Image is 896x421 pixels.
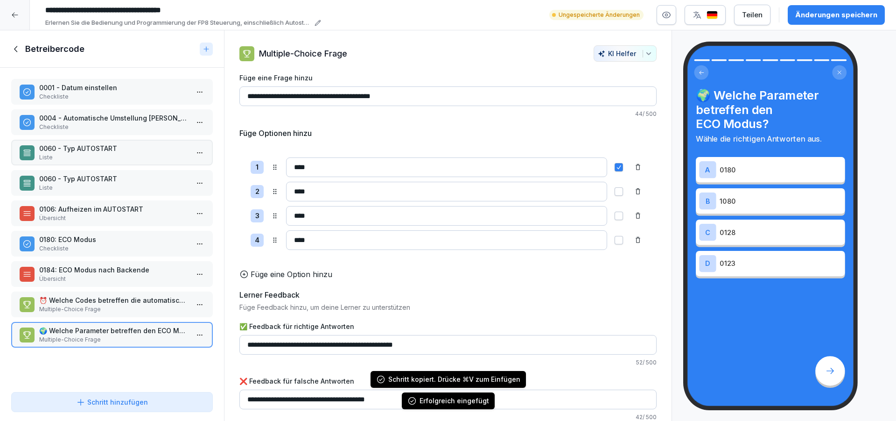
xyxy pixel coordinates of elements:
p: Checkliste [39,93,189,101]
div: 0184: ECO Modus nach BackendeÜbersicht [11,261,213,287]
div: Teilen [742,10,763,20]
p: D [705,260,710,267]
p: Füge Feedback hinzu, um deine Lerner zu unterstützen [239,302,657,312]
p: 0128 [720,227,841,237]
button: Änderungen speichern [788,5,885,25]
div: ⏰ Welche Codes betreffen die automatische [PERSON_NAME]-/Winterzeitumstellung?Multiple-Choice Frage [11,292,213,317]
label: ✅ Feedback für richtige Antworten [239,321,657,331]
p: B [706,197,710,205]
div: 0060 - Typ AUTOSTARTListe [11,170,213,196]
h5: Füge Optionen hinzu [239,128,312,139]
p: A [705,166,710,173]
p: C [705,228,710,236]
div: 0106: Aufheizen im AUTOSTARTÜbersicht [11,200,213,226]
h1: Betreibercode [25,43,84,55]
p: Übersicht [39,214,189,222]
p: 1 [256,162,259,173]
div: 🌍 Welche Parameter betreffen den ECO Modus?Multiple-Choice Frage [11,322,213,348]
p: 0004 - Automatische Umstellung [PERSON_NAME]-/Winterzeit [39,113,189,123]
p: 44 / 500 [239,110,657,118]
p: 4 [255,235,259,246]
p: Checkliste [39,123,189,131]
div: Erfolgreich eingefügt [420,396,489,406]
label: ❌ Feedback für falsche Antworten [239,376,657,386]
label: Füge eine Frage hinzu [239,73,657,83]
p: Liste [39,184,189,192]
p: 2 [255,186,259,197]
p: Erlernen Sie die Bedienung und Programmierung der FP8 Steuerung, einschließlich Autostart, Backpr... [45,18,312,28]
div: 0180: ECO ModusCheckliste [11,231,213,257]
p: Multiple-Choice Frage [259,47,347,60]
img: de.svg [707,11,718,20]
p: Multiple-Choice Frage [39,305,189,314]
p: 0060 - Typ AUTOSTART [39,143,189,153]
div: KI Helfer [598,50,652,57]
p: 0184: ECO Modus nach Backende [39,265,189,275]
div: 0060 - Typ AUTOSTARTListe [11,140,213,165]
div: 0001 - Datum einstellenCheckliste [11,79,213,105]
p: Füge eine Option hinzu [251,269,332,280]
p: Übersicht [39,275,189,283]
p: 0060 - Typ AUTOSTART [39,174,189,184]
div: Schritt kopiert. Drücke ⌘V zum Einfügen [388,375,520,384]
p: 0180 [720,164,841,175]
p: 1080 [720,196,841,206]
h4: 🌍 Welche Parameter betreffen den ECO Modus? [696,88,845,131]
p: 52 / 500 [239,358,657,367]
button: KI Helfer [594,45,657,62]
div: Schritt hinzufügen [76,397,148,407]
div: Änderungen speichern [795,10,877,20]
p: Wähle die richtigen Antworten aus. [696,133,845,144]
p: ⏰ Welche Codes betreffen die automatische [PERSON_NAME]-/Winterzeitumstellung? [39,295,189,305]
p: 3 [255,211,259,221]
button: Teilen [734,5,770,25]
p: Liste [39,153,189,162]
p: Multiple-Choice Frage [39,335,189,344]
button: Schritt hinzufügen [11,392,213,412]
p: Checkliste [39,244,189,253]
p: 0123 [720,258,841,269]
p: 0106: Aufheizen im AUTOSTART [39,204,189,214]
p: 0001 - Datum einstellen [39,83,189,93]
p: 0180: ECO Modus [39,235,189,244]
div: 0004 - Automatische Umstellung [PERSON_NAME]-/WinterzeitCheckliste [11,109,213,135]
p: Ungespeicherte Änderungen [559,11,640,19]
p: 🌍 Welche Parameter betreffen den ECO Modus? [39,326,189,335]
h5: Lerner Feedback [239,289,300,300]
